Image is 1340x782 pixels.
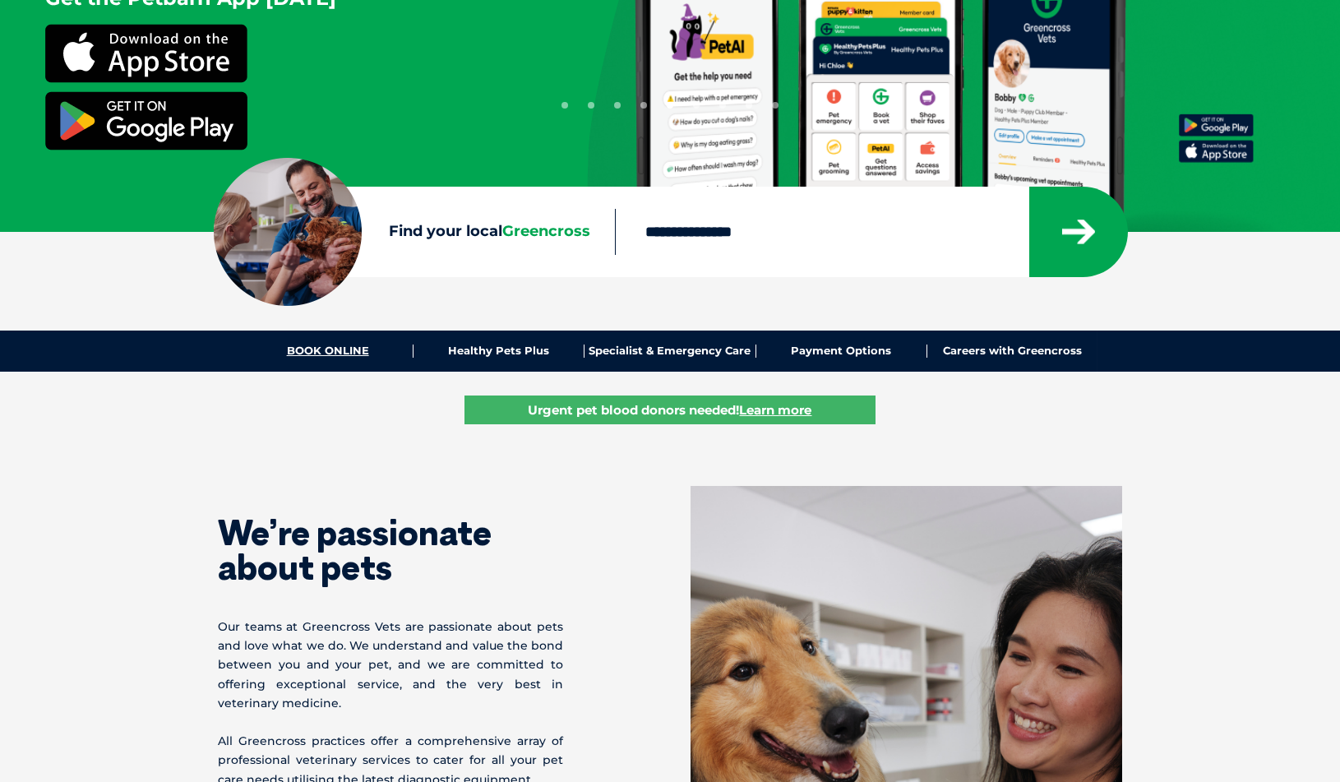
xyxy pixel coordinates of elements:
[614,102,621,109] button: 3 of 9
[927,345,1097,358] a: Careers with Greencross
[214,220,615,244] label: Find your local
[45,24,247,83] img: Petbarn App Apple store download
[772,102,779,109] button: 9 of 9
[667,102,673,109] button: 5 of 9
[243,345,414,358] a: BOOK ONLINE
[502,222,590,240] span: Greencross
[464,396,876,424] a: Urgent pet blood donors needed!Learn more
[693,102,700,109] button: 6 of 9
[585,345,755,358] a: Specialist & Emergency Care
[756,345,927,358] a: Payment Options
[45,91,247,150] img: petbarn Google play store app download
[719,102,726,109] button: 7 of 9
[640,102,647,109] button: 4 of 9
[746,102,752,109] button: 8 of 9
[218,516,563,585] h1: We’re passionate about pets
[414,345,585,358] a: Healthy Pets Plus
[740,402,812,418] u: Learn more
[218,618,563,713] p: Our teams at Greencross Vets are passionate about pets and love what we do. We understand and val...
[561,102,568,109] button: 1 of 9
[588,102,594,109] button: 2 of 9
